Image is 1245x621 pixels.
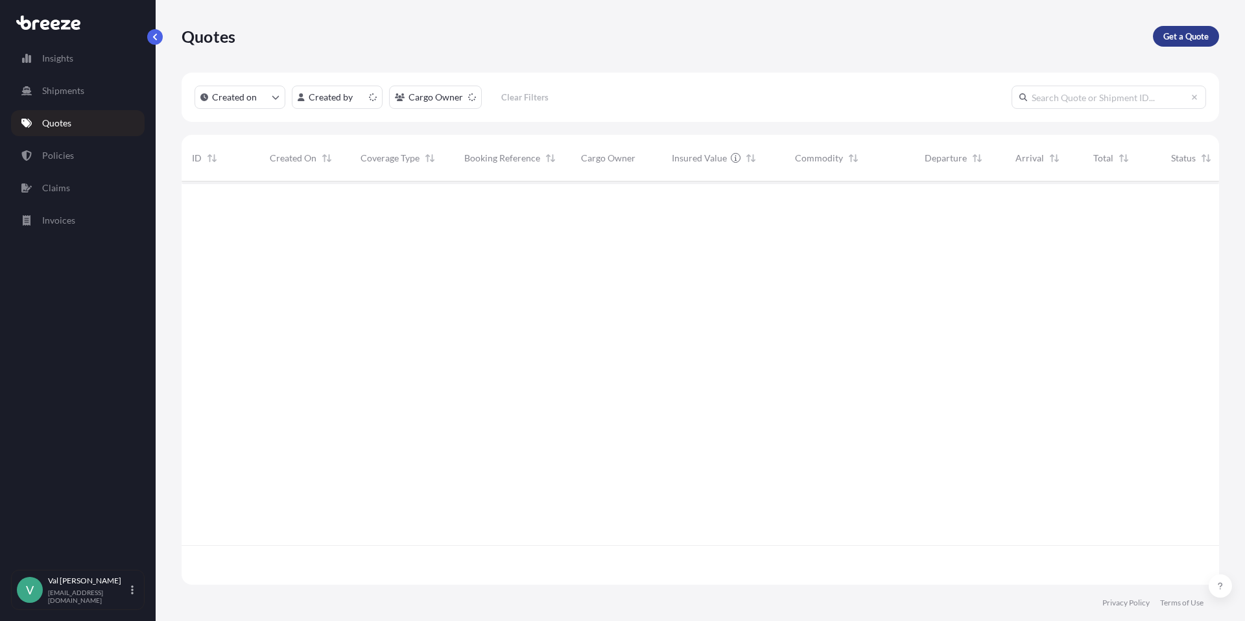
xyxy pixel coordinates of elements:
[581,152,635,165] span: Cargo Owner
[48,576,128,586] p: Val [PERSON_NAME]
[1047,150,1062,166] button: Sort
[182,26,235,47] p: Quotes
[270,152,316,165] span: Created On
[795,152,843,165] span: Commodity
[11,175,145,201] a: Claims
[48,589,128,604] p: [EMAIL_ADDRESS][DOMAIN_NAME]
[309,91,353,104] p: Created by
[543,150,558,166] button: Sort
[11,45,145,71] a: Insights
[1160,598,1203,608] a: Terms of Use
[925,152,967,165] span: Departure
[422,150,438,166] button: Sort
[204,150,220,166] button: Sort
[26,583,34,596] span: V
[42,117,71,130] p: Quotes
[501,91,549,104] p: Clear Filters
[319,150,335,166] button: Sort
[195,86,285,109] button: createdOn Filter options
[1171,152,1196,165] span: Status
[846,150,861,166] button: Sort
[1093,152,1113,165] span: Total
[1116,150,1132,166] button: Sort
[11,207,145,233] a: Invoices
[292,86,383,109] button: createdBy Filter options
[42,214,75,227] p: Invoices
[42,52,73,65] p: Insights
[488,87,561,108] button: Clear Filters
[672,152,727,165] span: Insured Value
[743,150,759,166] button: Sort
[42,84,84,97] p: Shipments
[42,149,74,162] p: Policies
[1012,86,1206,109] input: Search Quote or Shipment ID...
[11,110,145,136] a: Quotes
[11,143,145,169] a: Policies
[42,182,70,194] p: Claims
[1163,30,1209,43] p: Get a Quote
[192,152,202,165] span: ID
[1198,150,1214,166] button: Sort
[1153,26,1219,47] a: Get a Quote
[464,152,540,165] span: Booking Reference
[1015,152,1044,165] span: Arrival
[361,152,420,165] span: Coverage Type
[409,91,463,104] p: Cargo Owner
[1102,598,1150,608] a: Privacy Policy
[969,150,985,166] button: Sort
[389,86,482,109] button: cargoOwner Filter options
[11,78,145,104] a: Shipments
[212,91,257,104] p: Created on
